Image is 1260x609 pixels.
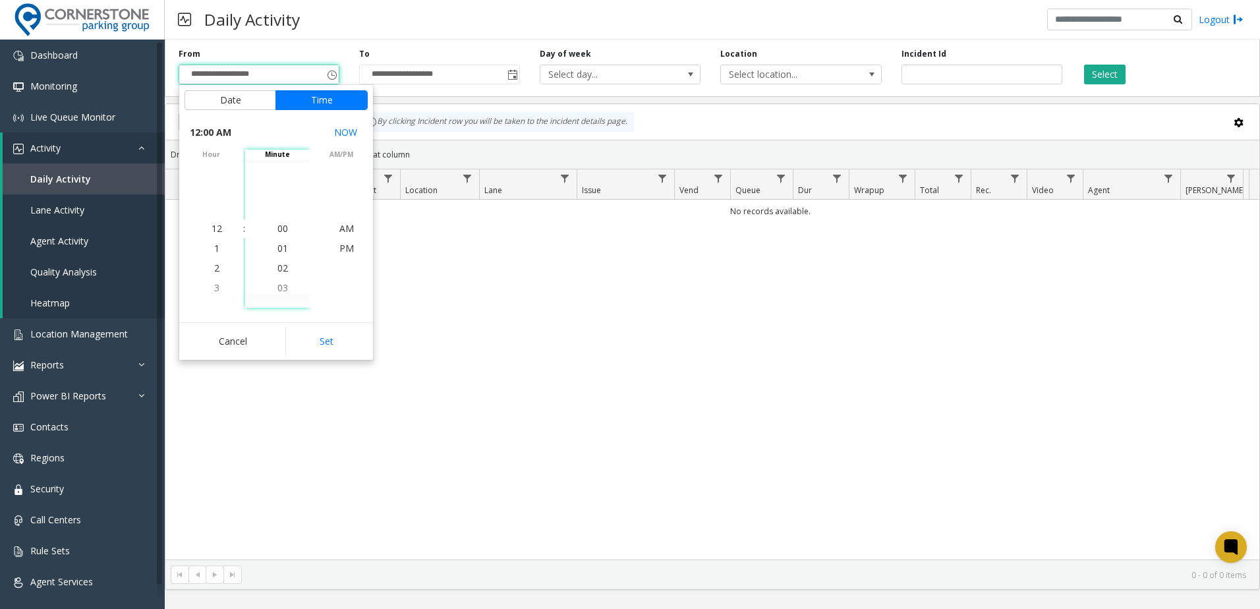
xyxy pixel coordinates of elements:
[13,113,24,123] img: 'icon'
[277,281,288,294] span: 03
[3,225,165,256] a: Agent Activity
[30,390,106,402] span: Power BI Reports
[165,169,1259,560] div: Data table
[505,65,519,84] span: Toggle popup
[190,123,231,142] span: 12:00 AM
[30,482,64,495] span: Security
[30,235,88,247] span: Agent Activity
[212,222,222,235] span: 12
[339,242,354,254] span: PM
[1160,169,1178,187] a: Agent Filter Menu
[13,82,24,92] img: 'icon'
[950,169,968,187] a: Total Filter Menu
[30,297,70,309] span: Heatmap
[245,150,309,159] span: minute
[30,451,65,464] span: Regions
[30,513,81,526] span: Call Centers
[250,569,1246,581] kendo-pager-info: 0 - 0 of 0 items
[3,194,165,225] a: Lane Activity
[30,173,91,185] span: Daily Activity
[484,185,502,196] span: Lane
[198,3,306,36] h3: Daily Activity
[277,242,288,254] span: 01
[30,142,61,154] span: Activity
[720,48,757,60] label: Location
[30,204,84,216] span: Lane Activity
[243,222,245,235] div: :
[339,222,354,235] span: AM
[277,262,288,274] span: 02
[380,169,397,187] a: Lot Filter Menu
[214,262,219,274] span: 2
[13,484,24,495] img: 'icon'
[360,112,634,132] div: By clicking Incident row you will be taken to the incident details page.
[13,144,24,154] img: 'icon'
[894,169,912,187] a: Wrapup Filter Menu
[30,80,77,92] span: Monitoring
[1006,169,1024,187] a: Rec. Filter Menu
[735,185,760,196] span: Queue
[185,90,276,110] button: Date tab
[275,90,368,110] button: Time tab
[30,328,128,340] span: Location Management
[540,65,668,84] span: Select day...
[556,169,574,187] a: Lane Filter Menu
[277,222,288,235] span: 00
[13,453,24,464] img: 'icon'
[654,169,672,187] a: Issue Filter Menu
[3,256,165,287] a: Quality Analysis
[178,3,191,36] img: pageIcon
[3,132,165,163] a: Activity
[582,185,601,196] span: Issue
[1199,13,1244,26] a: Logout
[30,575,93,588] span: Agent Services
[285,327,368,356] button: Set
[214,242,219,254] span: 1
[30,359,64,371] span: Reports
[13,391,24,402] img: 'icon'
[185,327,281,356] button: Cancel
[13,51,24,61] img: 'icon'
[13,515,24,526] img: 'icon'
[13,577,24,588] img: 'icon'
[1084,65,1126,84] button: Select
[3,287,165,318] a: Heatmap
[920,185,939,196] span: Total
[13,546,24,557] img: 'icon'
[721,65,849,84] span: Select location...
[30,111,115,123] span: Live Queue Monitor
[329,121,362,144] button: Select now
[3,163,165,194] a: Daily Activity
[828,169,846,187] a: Dur Filter Menu
[1088,185,1110,196] span: Agent
[976,185,991,196] span: Rec.
[1233,13,1244,26] img: logout
[1032,185,1054,196] span: Video
[772,169,790,187] a: Queue Filter Menu
[30,266,97,278] span: Quality Analysis
[1186,185,1246,196] span: [PERSON_NAME]
[710,169,728,187] a: Vend Filter Menu
[854,185,884,196] span: Wrapup
[324,65,339,84] span: Toggle popup
[30,544,70,557] span: Rule Sets
[1062,169,1080,187] a: Video Filter Menu
[679,185,699,196] span: Vend
[214,281,219,294] span: 3
[13,330,24,340] img: 'icon'
[359,48,370,60] label: To
[902,48,946,60] label: Incident Id
[30,49,78,61] span: Dashboard
[30,420,69,433] span: Contacts
[309,150,373,159] span: AM/PM
[1222,169,1240,187] a: Parker Filter Menu
[13,422,24,433] img: 'icon'
[179,150,243,159] span: hour
[459,169,476,187] a: Location Filter Menu
[165,143,1259,166] div: Drag a column header and drop it here to group by that column
[13,361,24,371] img: 'icon'
[405,185,438,196] span: Location
[798,185,812,196] span: Dur
[179,48,200,60] label: From
[540,48,591,60] label: Day of week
